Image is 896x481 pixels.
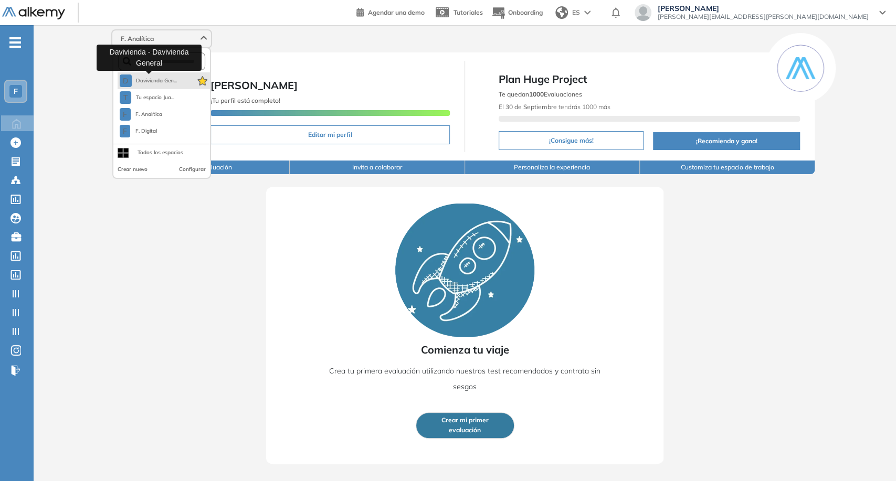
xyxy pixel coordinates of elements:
[529,90,544,98] b: 1000
[499,131,644,150] button: ¡Consigue más!
[368,8,425,16] span: Agendar una demo
[123,127,127,135] span: F
[356,5,425,18] a: Agendar una demo
[135,93,174,102] span: Tu espacio Jua...
[120,74,177,87] button: DDavivienda Gen...
[465,161,640,174] button: Personaliza la experiencia
[508,8,543,16] span: Onboarding
[491,2,543,24] button: Onboarding
[2,7,65,20] img: Logo
[120,125,158,137] button: FF. Digital
[134,127,158,135] span: F. Digital
[210,125,450,144] button: Editar mi perfil
[658,13,869,21] span: [PERSON_NAME][EMAIL_ADDRESS][PERSON_NAME][DOMAIN_NAME]
[123,93,128,102] span: T
[120,91,175,104] button: TTu espacio Jua...
[499,90,582,98] span: Te quedan Evaluaciones
[121,35,154,43] span: F. Analítica
[290,161,465,174] button: Invita a colaborar
[505,103,557,111] b: 30 de Septiembre
[499,71,800,87] span: Plan Huge Project
[449,425,481,435] span: evaluación
[118,165,147,174] button: Crear nuevo
[454,8,483,16] span: Tutoriales
[572,8,580,17] span: ES
[653,132,800,150] button: ¡Recomienda y gana!
[416,412,514,439] button: Crear mi primerevaluación
[14,87,18,95] span: F
[640,161,815,174] button: Customiza tu espacio de trabajo
[120,108,163,121] button: FF. Analítica
[9,41,21,44] i: -
[123,77,128,85] span: D
[421,342,509,358] span: Comienza tu viaje
[136,77,177,85] span: Davivienda Gen...
[97,45,202,71] div: Davivienda - Davivienda General
[210,97,280,104] span: ¡Tu perfil está completo!
[179,165,206,174] button: Configurar
[138,148,183,157] div: Todos los espacios
[318,363,612,394] p: Crea tu primera evaluación utilizando nuestros test recomendados y contrata sin sesgos
[395,204,534,337] img: Rocket
[499,103,610,111] span: El tendrás 1000 más
[555,6,568,19] img: world
[210,79,298,92] span: [PERSON_NAME]
[584,10,591,15] img: arrow
[441,415,489,425] span: Crear mi primer
[658,4,869,13] span: [PERSON_NAME]
[123,110,127,119] span: F
[135,110,163,119] span: F. Analítica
